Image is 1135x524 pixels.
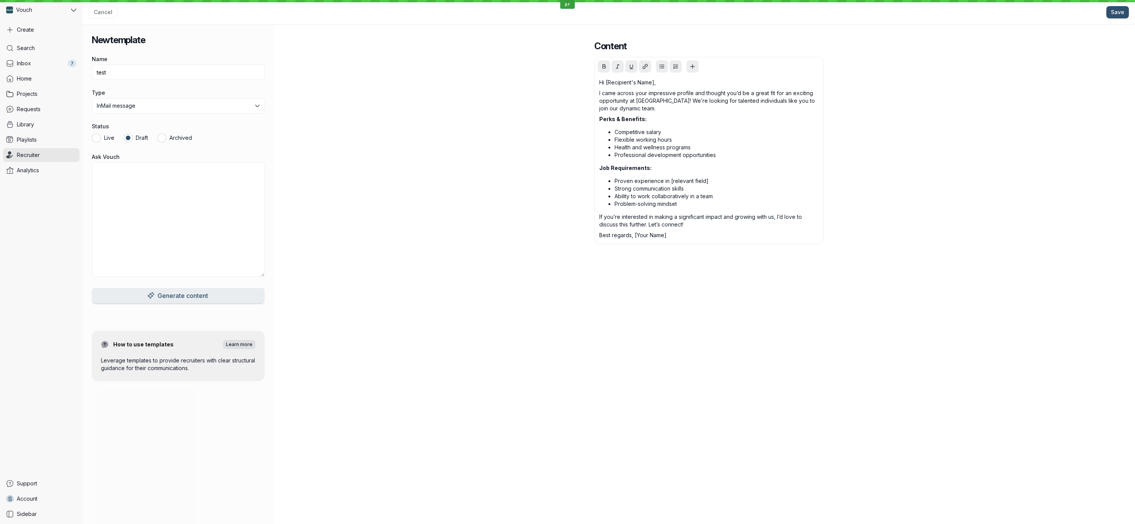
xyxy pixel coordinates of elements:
[92,153,120,161] span: Ask Vouch
[615,177,819,185] p: Proven experience in [relevant field]
[17,510,37,518] span: Sidebar
[17,44,35,52] span: Search
[599,165,652,171] strong: Job Requirements:
[611,60,624,73] button: Italic
[599,231,819,239] p: Best regards, [Your Name]
[92,98,265,113] button: InMail message
[599,89,819,112] p: I came across your impressive profile and thought you’d be a great fit for an exciting opportunit...
[226,341,252,348] span: Learn more
[3,57,80,70] a: Inbox7
[17,60,31,67] span: Inbox
[3,72,80,86] a: Home
[3,133,80,147] a: Playlists
[599,79,819,86] p: Hi [Recipient's Name],
[17,480,37,487] span: Support
[94,8,112,16] div: Cancel
[3,163,80,177] a: Analytics
[615,136,819,144] p: Flexible working hours
[104,134,114,142] span: Live
[1111,8,1124,16] span: Save
[17,121,34,128] span: Library
[599,116,647,122] strong: Perks & Benefits:
[223,340,255,349] a: Learn more
[615,151,819,159] p: Professional development opportunities
[92,288,265,303] button: Generate content
[3,148,80,162] a: Recruiter
[599,213,819,228] p: If you’re interested in making a significant impact and growing with us, I’d love to discuss this...
[68,60,76,67] div: 7
[615,200,819,208] p: Problem-solving mindset
[92,123,109,130] span: Status
[686,60,699,73] button: Add variable placeholder
[3,41,80,55] a: Search
[3,3,80,17] button: Vouch avatarVouch
[17,90,37,98] span: Projects
[92,34,265,46] h3: New template
[3,23,80,37] button: Create
[598,60,610,73] button: Bold
[16,6,32,14] span: Vouch
[17,136,37,144] span: Playlists
[639,60,651,73] button: Add hyperlink
[6,6,13,13] img: Vouch avatar
[101,357,255,372] p: Leverage templates to provide recruiters with clear structural guidance for their communications.
[113,341,174,348] span: How to use templates
[92,89,105,97] span: Type
[594,40,824,52] h3: Content
[670,60,682,73] button: Ordered list
[158,292,208,299] span: Generate content
[17,105,41,113] span: Requests
[3,102,80,116] a: Requests
[3,87,80,101] a: Projects
[3,507,80,521] a: Sidebar
[3,118,80,131] a: Library
[89,6,117,18] a: Cancel
[17,75,32,82] span: Home
[8,495,12,503] span: S
[17,26,34,34] span: Create
[3,3,69,17] div: Vouch
[17,167,39,174] span: Analytics
[3,492,80,506] a: SAccount
[625,60,637,73] button: Underline
[615,144,819,151] p: Health and wellness programs
[615,192,819,200] p: Ability to work collaboratively in a team
[17,151,40,159] span: Recruiter
[97,102,254,110] span: InMail message
[615,128,819,136] p: Competitive salary
[615,185,819,192] p: Strong communication skills
[1106,6,1129,18] button: Save
[17,495,37,503] span: Account
[656,60,668,73] button: Bullet list
[169,134,192,142] span: Archived
[136,134,148,142] span: Draft
[92,55,107,63] span: Name
[3,477,80,490] a: Support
